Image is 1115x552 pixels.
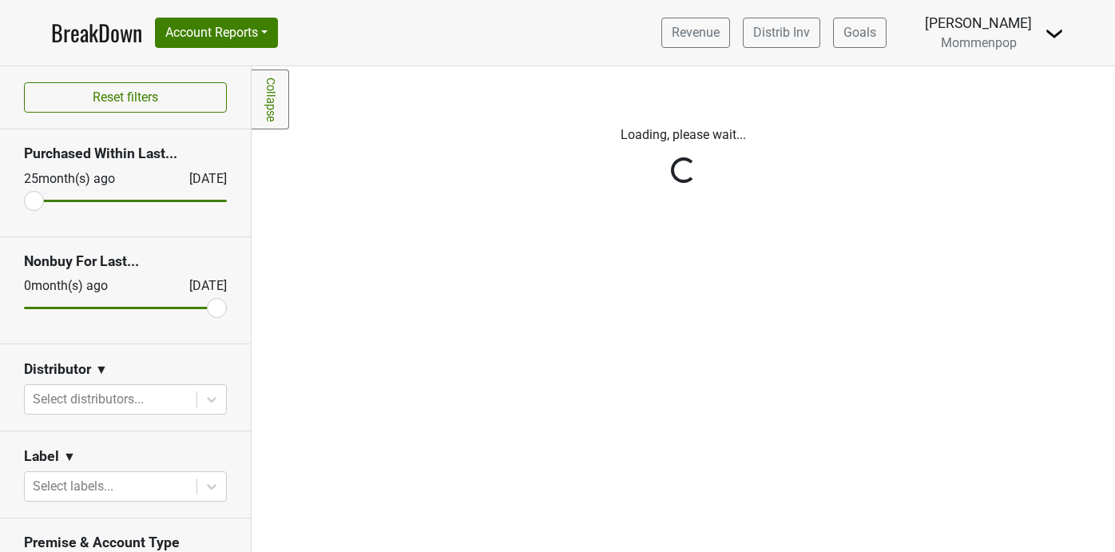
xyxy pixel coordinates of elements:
[941,35,1017,50] span: Mommenpop
[51,16,142,50] a: BreakDown
[252,69,289,129] a: Collapse
[743,18,820,48] a: Distrib Inv
[833,18,887,48] a: Goals
[1045,24,1064,43] img: Dropdown Menu
[661,18,730,48] a: Revenue
[155,18,278,48] button: Account Reports
[925,13,1032,34] div: [PERSON_NAME]
[264,125,1103,145] p: Loading, please wait...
